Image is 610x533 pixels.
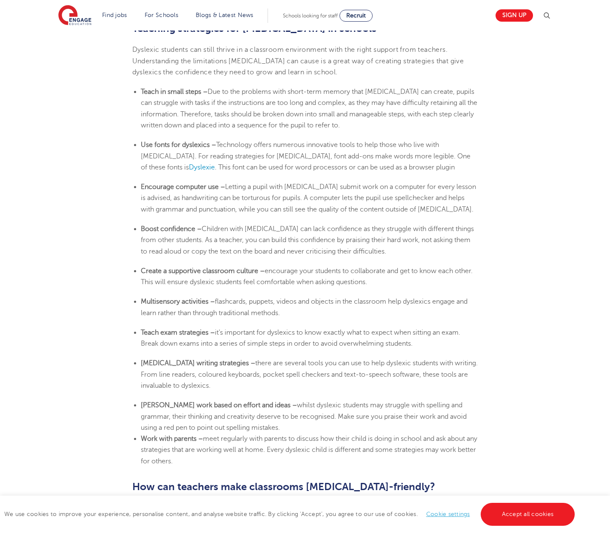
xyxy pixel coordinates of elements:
b: Multisensory activities – [141,298,215,305]
span: Due to the problems with short-term memory that [MEDICAL_DATA] can create, pupils can struggle wi... [141,88,477,129]
span: Letting a pupil with [MEDICAL_DATA] submit work on a computer for every lesson is advised, as han... [141,183,476,213]
span: encourage your students to collaborate and get to know each other. This will ensure dyslexic stud... [141,267,473,286]
b: Encourage computer use [141,183,219,191]
b: Use fonts for dyslexics – [141,141,216,149]
b: Create a supportive classroom culture – [141,267,265,275]
span: We use cookies to improve your experience, personalise content, and analyse website traffic. By c... [4,511,577,517]
b: How can teachers make classrooms [MEDICAL_DATA]-friendly? [132,481,435,493]
span: Schools looking for staff [283,13,338,19]
span: there are several tools you can use to help dyslexic students with writing. From line readers, co... [141,359,478,389]
b: [PERSON_NAME] work based on effort and ideas – [141,401,297,409]
a: Find jobs [102,12,127,18]
b: Work with parents – [141,435,203,443]
span: Children with [MEDICAL_DATA] can lack confidence as they struggle with different things from othe... [141,225,474,255]
a: For Schools [145,12,178,18]
span: meet regularly with parents to discuss how their child is doing in school and ask about any strat... [141,435,477,465]
b: Teach in small steps – [141,88,208,96]
a: Cookie settings [426,511,470,517]
b: Boost confidence – [141,225,202,233]
a: Sign up [496,9,533,22]
b: [MEDICAL_DATA] writing strategies – [141,359,255,367]
span: it’s important for dyslexics to know exactly what to expect when sitting an exam. Break down exam... [141,329,460,347]
a: Accept all cookies [481,503,575,526]
b: – [220,183,225,191]
a: Dyslexie [189,164,215,171]
span: whilst dyslexic students may struggle with spelling and grammar, their thinking and creativity de... [141,401,467,431]
span: flashcards, puppets, videos and objects in the classroom help dyslexics engage and learn rather t... [141,298,467,316]
span: Technology offers numerous innovative tools to help those who live with [MEDICAL_DATA]. For readi... [141,141,470,171]
span: Dyslexic students can still thrive in a classroom environment with the right support from teacher... [132,46,464,76]
span: Recruit [346,12,366,19]
a: Recruit [339,10,373,22]
img: Engage Education [58,5,91,26]
span: . This font can be used for word processors or can be used as a browser plugin [215,164,455,171]
b: Teach exam strategies – [141,329,215,336]
a: Blogs & Latest News [196,12,254,18]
